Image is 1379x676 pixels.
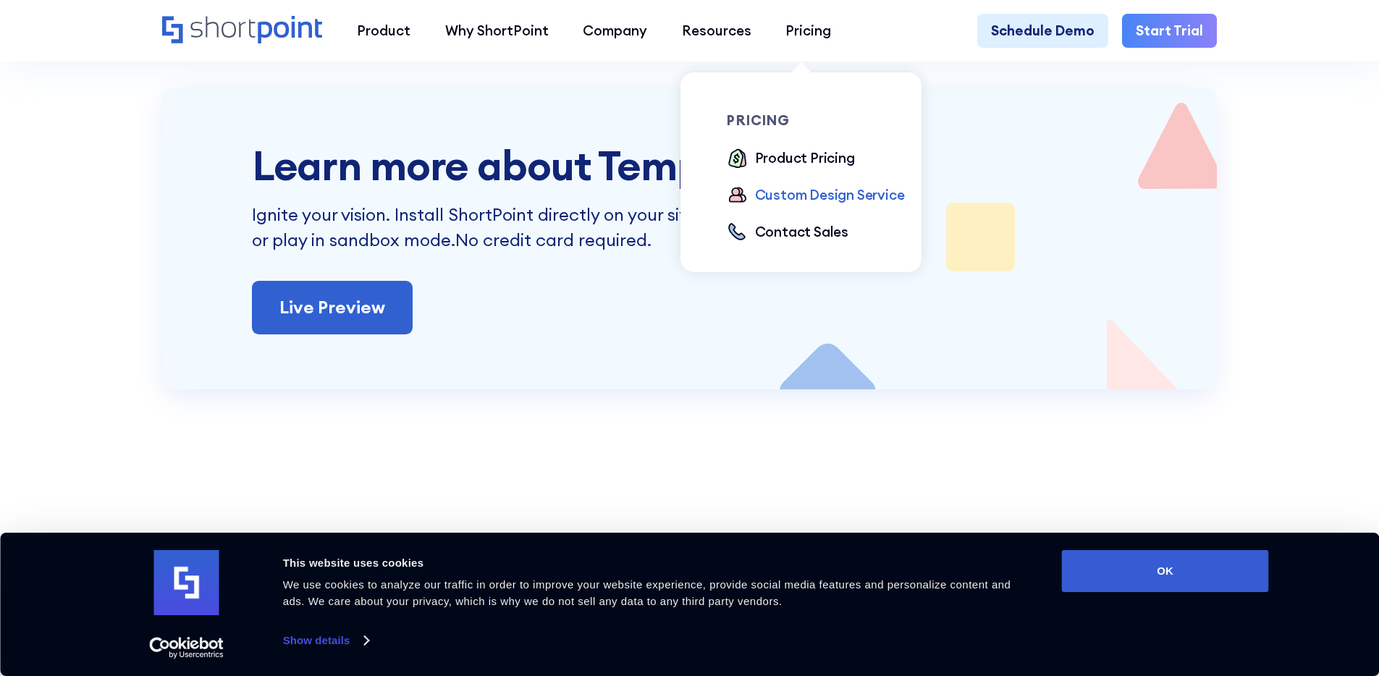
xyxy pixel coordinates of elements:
a: Pricing [769,14,849,48]
div: Custom Design Service [755,185,905,206]
a: Contact Sales [727,221,848,245]
a: Custom Design Service [727,185,904,208]
div: Resources [682,20,751,41]
div: This website uses cookies [283,554,1029,572]
h2: Learn more about Template [252,143,1128,188]
a: Live Preview [252,281,413,334]
a: Schedule Demo [977,14,1108,48]
a: Home [162,16,322,46]
div: Pricing [785,20,831,41]
a: Resources [665,14,769,48]
div: Product [357,20,410,41]
span: No credit card required. [455,229,651,250]
a: Product Pricing [727,148,854,171]
a: Product [340,14,428,48]
button: OK [1062,550,1269,592]
a: Usercentrics Cookiebot - opens in a new window [123,637,250,659]
a: Start Trial [1122,14,1217,48]
div: pricing [727,114,920,127]
img: logo [154,550,219,615]
div: Why ShortPoint [445,20,549,41]
div: Contact Sales [755,221,849,242]
p: Ignite your vision. Install ShortPoint directly on your site, or play in sandbox mode. [252,202,709,253]
iframe: Chat Widget [1118,508,1379,676]
span: We use cookies to analyze our traffic in order to improve your website experience, provide social... [283,578,1011,607]
div: Product Pricing [755,148,855,169]
a: Why ShortPoint [428,14,566,48]
a: Show details [283,630,368,651]
a: Company [565,14,665,48]
div: Company [583,20,647,41]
